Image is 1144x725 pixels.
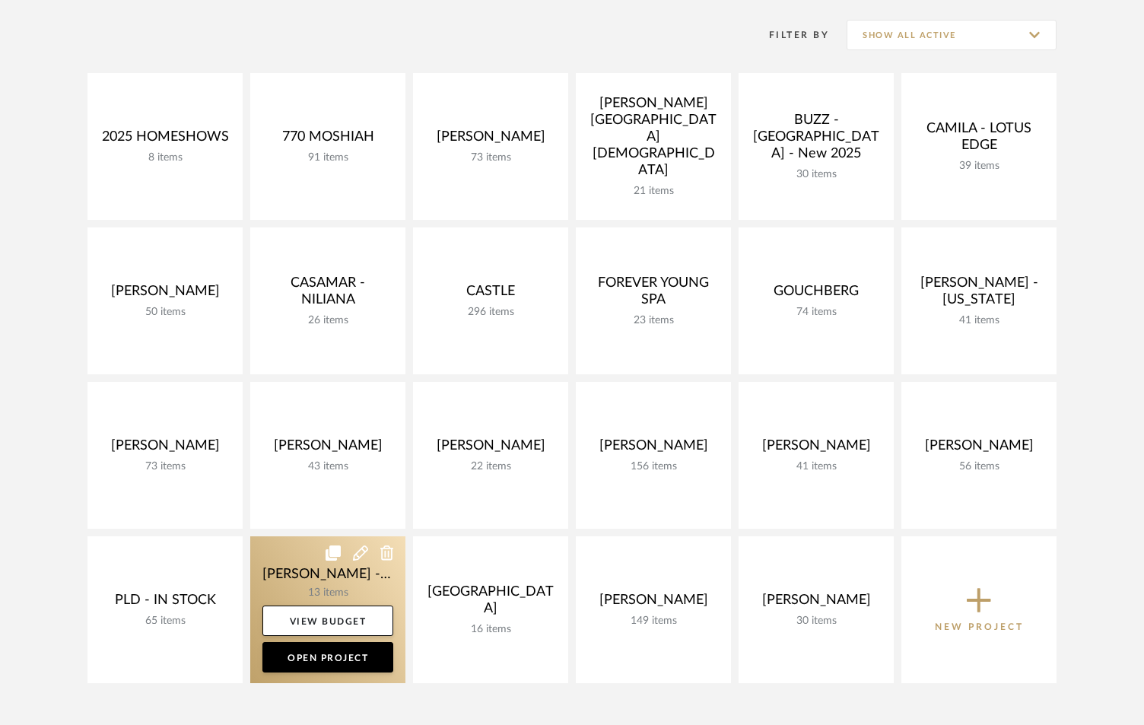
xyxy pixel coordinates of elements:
[425,129,556,151] div: [PERSON_NAME]
[751,460,882,473] div: 41 items
[588,592,719,615] div: [PERSON_NAME]
[100,151,230,164] div: 8 items
[751,306,882,319] div: 74 items
[749,27,829,43] div: Filter By
[588,314,719,327] div: 23 items
[588,95,719,185] div: [PERSON_NAME][GEOGRAPHIC_DATA][DEMOGRAPHIC_DATA]
[751,112,882,168] div: BUZZ - [GEOGRAPHIC_DATA] - New 2025
[262,606,393,636] a: View Budget
[425,283,556,306] div: CASTLE
[262,460,393,473] div: 43 items
[588,615,719,628] div: 149 items
[425,151,556,164] div: 73 items
[100,129,230,151] div: 2025 HOMESHOWS
[262,314,393,327] div: 26 items
[425,460,556,473] div: 22 items
[914,314,1044,327] div: 41 items
[588,437,719,460] div: [PERSON_NAME]
[914,120,1044,160] div: CAMILA - LOTUS EDGE
[262,151,393,164] div: 91 items
[100,460,230,473] div: 73 items
[262,437,393,460] div: [PERSON_NAME]
[425,583,556,623] div: [GEOGRAPHIC_DATA]
[914,460,1044,473] div: 56 items
[914,160,1044,173] div: 39 items
[100,615,230,628] div: 65 items
[751,283,882,306] div: GOUCHBERG
[751,168,882,181] div: 30 items
[100,283,230,306] div: [PERSON_NAME]
[425,623,556,636] div: 16 items
[100,306,230,319] div: 50 items
[262,129,393,151] div: 770 MOSHIAH
[914,437,1044,460] div: [PERSON_NAME]
[100,437,230,460] div: [PERSON_NAME]
[751,615,882,628] div: 30 items
[914,275,1044,314] div: [PERSON_NAME] - [US_STATE]
[751,592,882,615] div: [PERSON_NAME]
[262,275,393,314] div: CASAMAR - NILIANA
[425,437,556,460] div: [PERSON_NAME]
[751,437,882,460] div: [PERSON_NAME]
[935,619,1024,634] p: New Project
[588,460,719,473] div: 156 items
[262,642,393,673] a: Open Project
[588,185,719,198] div: 21 items
[100,592,230,615] div: PLD - IN STOCK
[901,536,1057,683] button: New Project
[425,306,556,319] div: 296 items
[588,275,719,314] div: FOREVER YOUNG SPA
